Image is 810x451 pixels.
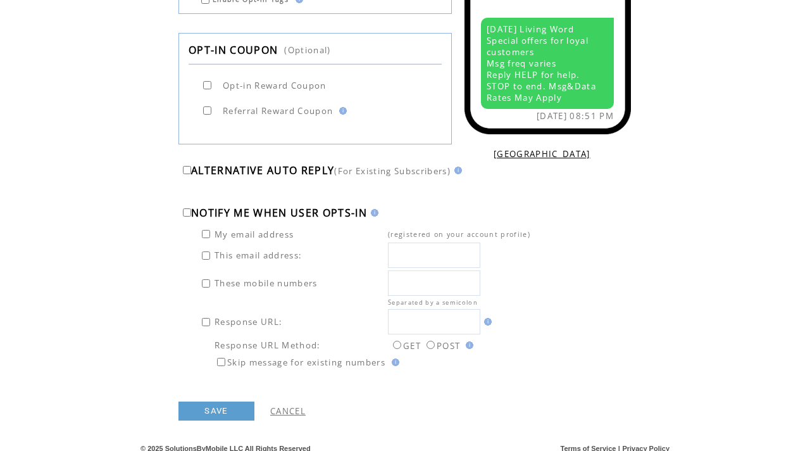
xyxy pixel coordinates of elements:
[480,318,492,326] img: help.gif
[284,44,330,56] span: (Optional)
[335,107,347,115] img: help.gif
[191,206,367,220] span: NOTIFY ME WHEN USER OPTS-IN
[427,341,435,349] input: POST
[451,167,462,174] img: help.gif
[178,402,254,421] a: SAVE
[388,230,530,239] span: (registered on your account profile)
[215,229,294,240] span: My email address
[215,277,318,289] span: These mobile numbers
[367,209,378,217] img: help.gif
[191,163,334,177] span: ALTERNATIVE AUTO REPLY
[487,23,596,103] span: [DATE] Living Word Special offers for loyal customers Msg freq varies Reply HELP for help. STOP t...
[390,340,421,352] label: GET
[215,316,282,327] span: Response URL:
[215,340,321,351] span: Response URL Method:
[393,341,401,349] input: GET
[462,341,473,349] img: help.gif
[223,80,327,91] span: Opt-in Reward Coupon
[388,298,478,307] span: Separated by a semicolon
[494,148,590,160] a: [GEOGRAPHIC_DATA]
[223,105,333,117] span: Referral Reward Coupon
[388,359,399,366] img: help.gif
[189,43,278,57] span: OPT-IN COUPON
[215,250,302,261] span: This email address:
[423,340,460,352] label: POST
[227,357,385,368] span: Skip message for existing numbers
[270,405,306,417] a: CANCEL
[334,165,451,177] span: (For Existing Subscribers)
